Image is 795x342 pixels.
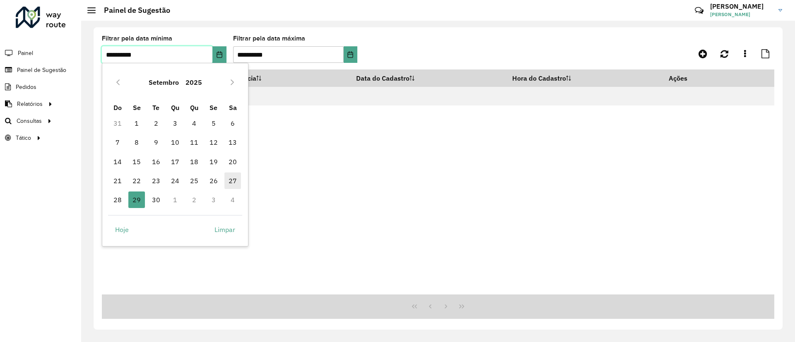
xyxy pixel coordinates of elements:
td: 12 [204,133,223,152]
button: Previous Month [111,76,125,89]
td: 31 [108,114,127,133]
td: 7 [108,133,127,152]
th: Data de Vigência [200,69,351,87]
td: 21 [108,171,127,190]
label: Filtrar pela data máxima [233,33,305,43]
th: Data do Cadastro [351,69,506,87]
span: 25 [186,172,202,189]
span: 9 [148,134,164,151]
span: Do [113,103,122,112]
span: 28 [109,191,126,208]
span: 16 [148,153,164,170]
td: 17 [166,152,185,171]
span: 5 [205,115,222,132]
td: 26 [204,171,223,190]
span: Tático [16,134,31,142]
button: Choose Date [344,46,357,63]
label: Filtrar pela data mínima [102,33,172,43]
span: 30 [148,191,164,208]
td: 8 [127,133,146,152]
span: 17 [167,153,183,170]
span: 8 [128,134,145,151]
td: 1 [127,114,146,133]
span: Qu [171,103,179,112]
button: Next Month [226,76,239,89]
th: Ações [663,69,713,87]
span: Te [152,103,159,112]
span: 19 [205,153,222,170]
button: Hoje [108,221,136,238]
span: Se [210,103,217,112]
h2: Painel de Sugestão [96,6,170,15]
span: 29 [128,191,145,208]
td: 24 [166,171,185,190]
td: 22 [127,171,146,190]
span: 27 [224,172,241,189]
a: Contato Rápido [690,2,708,19]
span: 26 [205,172,222,189]
span: Qu [190,103,198,112]
span: 1 [128,115,145,132]
h3: [PERSON_NAME] [710,2,772,10]
span: Consultas [17,117,42,125]
td: 5 [204,114,223,133]
span: Pedidos [16,83,36,91]
td: 23 [146,171,165,190]
td: 11 [185,133,204,152]
span: 10 [167,134,183,151]
td: 16 [146,152,165,171]
span: 20 [224,153,241,170]
td: 27 [223,171,242,190]
span: 15 [128,153,145,170]
td: 10 [166,133,185,152]
td: 3 [204,190,223,209]
span: 14 [109,153,126,170]
td: 29 [127,190,146,209]
td: 13 [223,133,242,152]
div: Choose Date [102,63,248,246]
span: [PERSON_NAME] [710,11,772,18]
td: 18 [185,152,204,171]
button: Choose Date [212,46,226,63]
span: Se [133,103,141,112]
span: Painel [18,49,33,57]
span: 12 [205,134,222,151]
span: 3 [167,115,183,132]
span: 4 [186,115,202,132]
td: 4 [223,190,242,209]
td: 3 [166,114,185,133]
td: 28 [108,190,127,209]
td: 15 [127,152,146,171]
td: 4 [185,114,204,133]
span: 21 [109,172,126,189]
td: 14 [108,152,127,171]
span: 18 [186,153,202,170]
td: 25 [185,171,204,190]
span: 11 [186,134,202,151]
td: 20 [223,152,242,171]
td: 2 [185,190,204,209]
button: Choose Year [182,72,205,92]
span: 24 [167,172,183,189]
td: 19 [204,152,223,171]
td: 9 [146,133,165,152]
td: 2 [146,114,165,133]
span: Hoje [115,225,129,234]
span: 6 [224,115,241,132]
button: Limpar [207,221,242,238]
span: 2 [148,115,164,132]
span: 23 [148,172,164,189]
span: 13 [224,134,241,151]
td: 1 [166,190,185,209]
span: Relatórios [17,100,43,108]
td: Nenhum registro encontrado [102,87,774,105]
span: Painel de Sugestão [17,66,66,74]
td: 6 [223,114,242,133]
th: Hora do Cadastro [506,69,663,87]
span: Limpar [214,225,235,234]
button: Choose Month [145,72,182,92]
td: 30 [146,190,165,209]
span: 22 [128,172,145,189]
span: 7 [109,134,126,151]
span: Sa [229,103,237,112]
